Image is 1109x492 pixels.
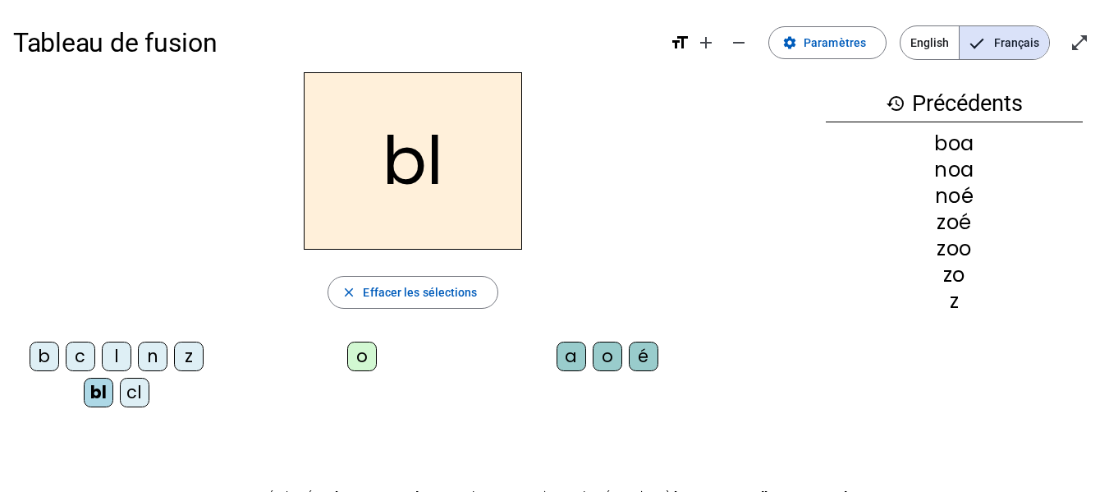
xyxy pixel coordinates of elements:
div: c [66,342,95,371]
div: noa [826,160,1083,180]
h1: Tableau de fusion [13,16,657,69]
button: Diminuer la taille de la police [722,26,755,59]
mat-icon: format_size [670,33,690,53]
div: zo [826,265,1083,285]
mat-icon: add [696,33,716,53]
div: zoé [826,213,1083,232]
mat-icon: open_in_full [1070,33,1089,53]
span: Paramètres [804,33,866,53]
div: a [557,342,586,371]
mat-button-toggle-group: Language selection [900,25,1050,60]
mat-icon: settings [782,35,797,50]
mat-icon: remove [729,33,749,53]
button: Augmenter la taille de la police [690,26,722,59]
div: n [138,342,167,371]
div: noé [826,186,1083,206]
div: é [629,342,658,371]
mat-icon: close [341,285,356,300]
div: z [174,342,204,371]
span: English [900,26,959,59]
div: z [826,292,1083,311]
div: o [593,342,622,371]
div: cl [120,378,149,407]
div: bl [84,378,113,407]
div: b [30,342,59,371]
button: Effacer les sélections [328,276,497,309]
h3: Précédents [826,85,1083,122]
button: Entrer en plein écran [1063,26,1096,59]
span: Français [960,26,1049,59]
button: Paramètres [768,26,887,59]
mat-icon: history [886,94,905,113]
div: l [102,342,131,371]
h2: bl [304,72,522,250]
span: Effacer les sélections [363,283,477,302]
div: o [347,342,377,371]
div: boa [826,134,1083,154]
div: zoo [826,239,1083,259]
